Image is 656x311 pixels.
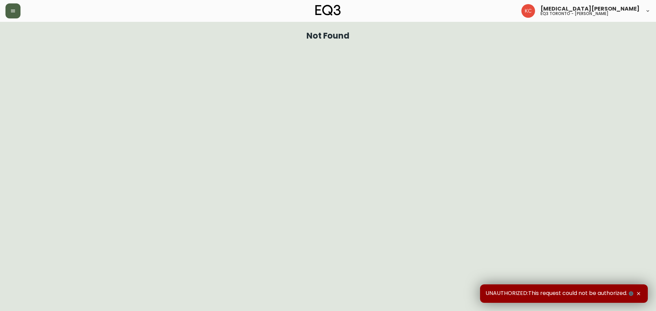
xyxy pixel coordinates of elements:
[486,290,635,297] span: UNAUTHORIZED:This request could not be authorized.
[541,12,609,16] h5: eq3 toronto - [PERSON_NAME]
[521,4,535,18] img: 6487344ffbf0e7f3b216948508909409
[306,33,350,39] h1: Not Found
[315,5,341,16] img: logo
[541,6,640,12] span: [MEDICAL_DATA][PERSON_NAME]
